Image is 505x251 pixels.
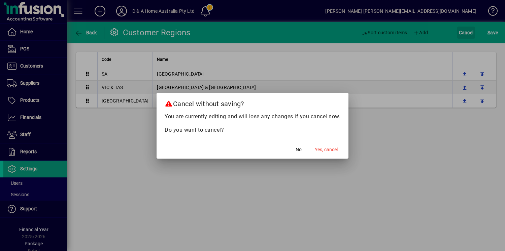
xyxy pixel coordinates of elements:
[315,146,338,153] span: Yes, cancel
[288,144,309,156] button: No
[312,144,340,156] button: Yes, cancel
[296,146,302,153] span: No
[157,93,348,112] h2: Cancel without saving?
[165,126,340,134] p: Do you want to cancel?
[165,113,340,121] p: You are currently editing and will lose any changes if you cancel now.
